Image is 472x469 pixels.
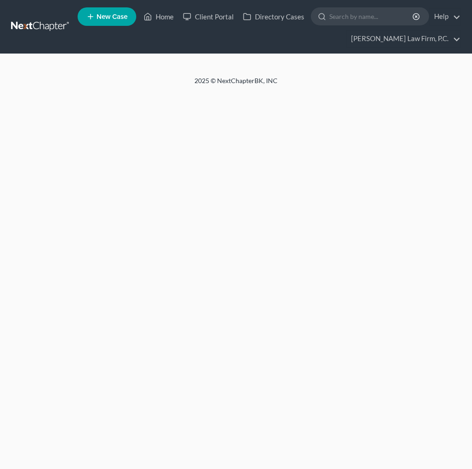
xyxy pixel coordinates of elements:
[430,8,460,25] a: Help
[14,76,458,93] div: 2025 © NextChapterBK, INC
[329,8,414,25] input: Search by name...
[97,13,127,20] span: New Case
[178,8,238,25] a: Client Portal
[139,8,178,25] a: Home
[346,30,460,47] a: [PERSON_NAME] Law Firm, P.C.
[238,8,309,25] a: Directory Cases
